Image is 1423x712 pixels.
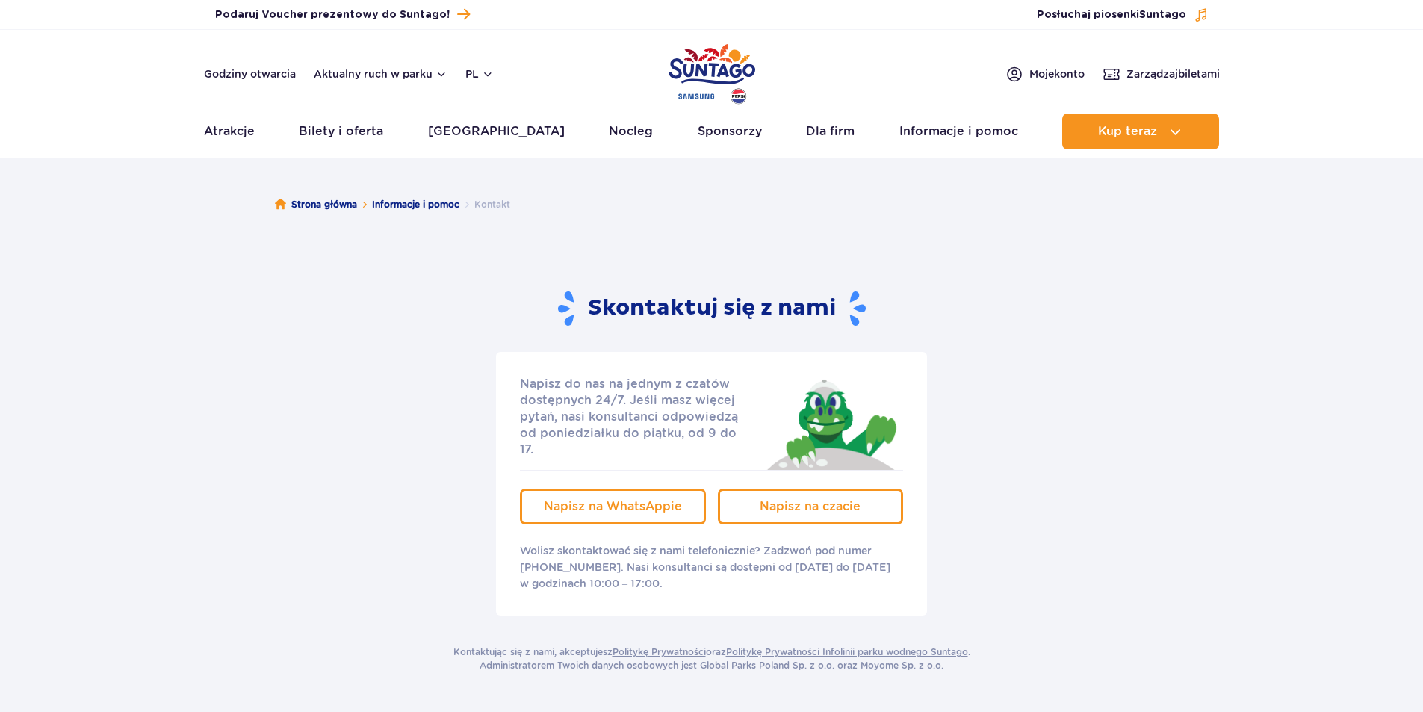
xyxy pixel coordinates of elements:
span: Posłuchaj piosenki [1037,7,1186,22]
span: Moje konto [1029,66,1085,81]
button: pl [465,66,494,81]
span: Suntago [1139,10,1186,20]
a: Strona główna [275,197,357,212]
a: Bilety i oferta [299,114,383,149]
button: Posłuchaj piosenkiSuntago [1037,7,1209,22]
a: Politykę Prywatności Infolinii parku wodnego Suntago [726,646,968,657]
a: [GEOGRAPHIC_DATA] [428,114,565,149]
a: Sponsorzy [698,114,762,149]
span: Kup teraz [1098,125,1157,138]
span: Napisz na czacie [760,499,861,513]
span: Zarządzaj biletami [1126,66,1220,81]
h2: Skontaktuj się z nami [558,290,866,328]
a: Politykę Prywatności [613,646,706,657]
a: Napisz na czacie [718,489,904,524]
span: Napisz na WhatsAppie [544,499,682,513]
button: Aktualny ruch w parku [314,68,447,80]
a: Atrakcje [204,114,255,149]
a: Dla firm [806,114,855,149]
span: Podaruj Voucher prezentowy do Suntago! [215,7,450,22]
a: Informacje i pomoc [899,114,1018,149]
a: Zarządzajbiletami [1103,65,1220,83]
a: Nocleg [609,114,653,149]
a: Informacje i pomoc [372,197,459,212]
p: Kontaktując się z nami, akceptujesz oraz . Administratorem Twoich danych osobowych jest Global Pa... [453,646,970,672]
a: Mojekonto [1005,65,1085,83]
a: Godziny otwarcia [204,66,296,81]
button: Kup teraz [1062,114,1219,149]
a: Podaruj Voucher prezentowy do Suntago! [215,4,470,25]
a: Park of Poland [669,37,755,106]
img: Jay [757,376,903,470]
a: Napisz na WhatsAppie [520,489,706,524]
p: Napisz do nas na jednym z czatów dostępnych 24/7. Jeśli masz więcej pytań, nasi konsultanci odpow... [520,376,753,458]
li: Kontakt [459,197,510,212]
p: Wolisz skontaktować się z nami telefonicznie? Zadzwoń pod numer [PHONE_NUMBER]. Nasi konsultanci ... [520,542,903,592]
